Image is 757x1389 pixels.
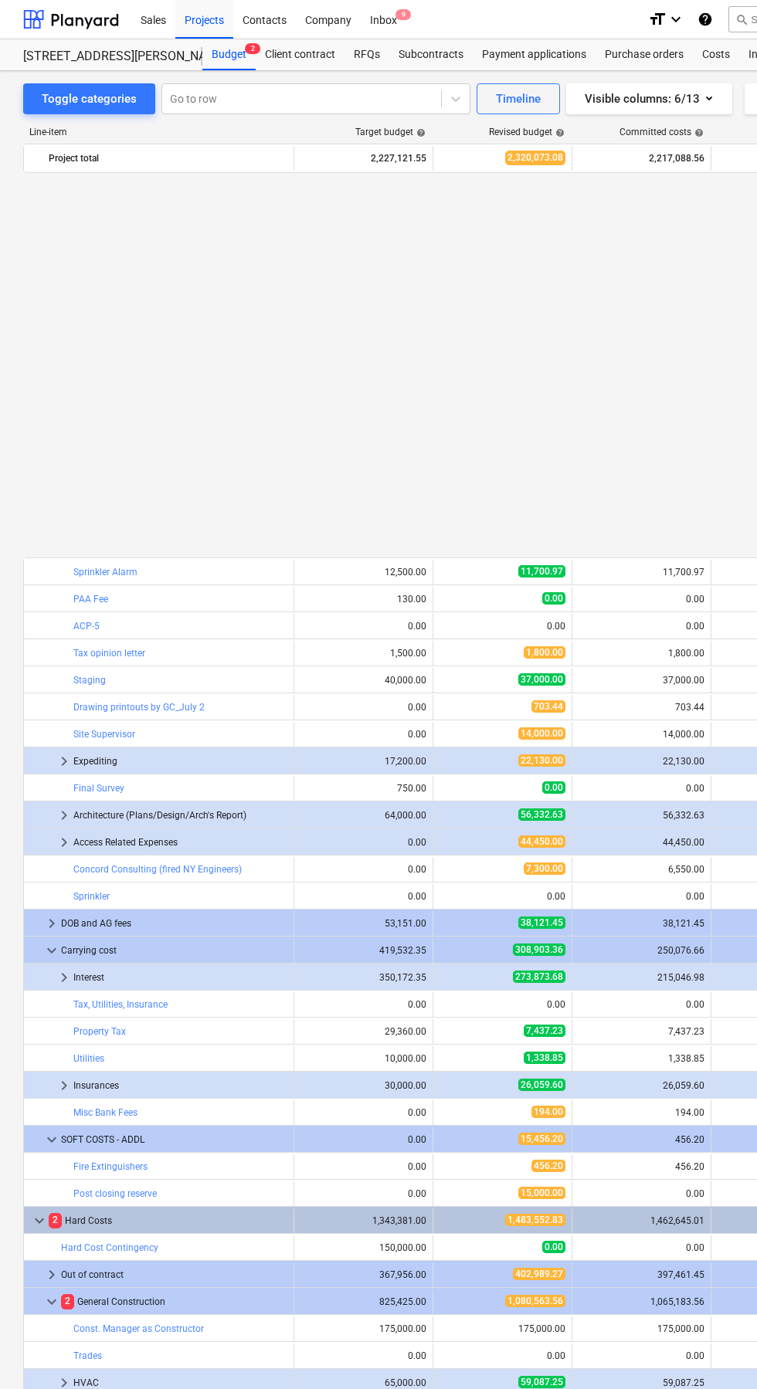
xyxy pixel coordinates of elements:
[300,621,426,632] div: 0.00
[531,1106,565,1118] span: 194.00
[579,146,704,171] div: 2,217,088.56
[61,938,287,963] div: Carrying cost
[579,1377,704,1388] div: 59,087.25
[477,83,560,114] button: Timeline
[579,1026,704,1037] div: 7,437.23
[300,918,426,929] div: 53,151.00
[667,10,685,29] i: keyboard_arrow_down
[300,891,426,902] div: 0.00
[489,127,565,137] div: Revised budget
[73,1161,148,1172] a: Fire Extinguishers
[61,1294,74,1309] span: 2
[300,1161,426,1172] div: 0.00
[73,1026,126,1037] a: Property Tax
[693,39,739,70] div: Costs
[42,941,61,960] span: keyboard_arrow_down
[579,999,704,1010] div: 0.00
[73,999,168,1010] a: Tax, Utilities, Insurance
[55,833,73,852] span: keyboard_arrow_right
[579,621,704,632] div: 0.00
[579,648,704,659] div: 1,800.00
[518,808,565,821] span: 56,332.63
[579,1161,704,1172] div: 456.20
[300,729,426,740] div: 0.00
[473,39,596,70] div: Payment applications
[300,146,426,171] div: 2,227,121.55
[202,39,256,70] a: Budget2
[300,1242,426,1253] div: 150,000.00
[524,862,565,875] span: 7,300.00
[518,727,565,740] span: 14,000.00
[579,1107,704,1118] div: 194.00
[300,756,426,767] div: 17,200.00
[55,968,73,987] span: keyboard_arrow_right
[395,9,411,20] span: 9
[55,1076,73,1095] span: keyboard_arrow_right
[42,914,61,933] span: keyboard_arrow_right
[505,1295,565,1307] span: 1,080,563.56
[23,83,155,114] button: Toggle categories
[42,89,137,109] div: Toggle categories
[518,1376,565,1388] span: 59,087.25
[518,1133,565,1145] span: 15,456.20
[300,999,426,1010] div: 0.00
[579,945,704,956] div: 250,076.66
[579,729,704,740] div: 14,000.00
[73,864,242,875] a: Concord Consulting (fired NY Engineers)
[579,972,704,983] div: 215,046.98
[513,944,565,956] span: 308,903.36
[531,700,565,713] span: 703.44
[389,39,473,70] a: Subcontracts
[542,592,565,605] span: 0.00
[579,1053,704,1064] div: 1,338.85
[524,1025,565,1037] span: 7,437.23
[579,810,704,821] div: 56,332.63
[300,594,426,605] div: 130.00
[542,781,565,794] span: 0.00
[513,1268,565,1280] span: 402,989.27
[585,89,714,109] div: Visible columns : 6/13
[73,567,137,578] a: Sprinkler Alarm
[345,39,389,70] a: RFQs
[440,621,565,632] div: 0.00
[440,1323,565,1334] div: 175,000.00
[579,567,704,578] div: 11,700.97
[648,10,667,29] i: format_size
[579,864,704,875] div: 6,550.00
[596,39,693,70] div: Purchase orders
[505,1214,565,1226] span: 1,483,552.83
[61,1242,158,1253] a: Hard Cost Contingency
[61,1262,287,1287] div: Out of contract
[518,673,565,686] span: 37,000.00
[413,128,426,137] span: help
[55,806,73,825] span: keyboard_arrow_right
[566,83,732,114] button: Visible columns:6/13
[524,646,565,659] span: 1,800.00
[518,835,565,848] span: 44,450.00
[300,1350,426,1361] div: 0.00
[73,1323,204,1334] a: Const. Manager as Constructor
[23,127,294,137] div: Line-item
[620,127,704,137] div: Committed costs
[73,803,287,828] div: Architecture (Plans/Design/Arch's Report)
[300,1107,426,1118] div: 0.00
[579,783,704,794] div: 0.00
[73,783,124,794] a: Final Survey
[73,621,100,632] a: ACP-5
[579,594,704,605] div: 0.00
[42,1292,61,1311] span: keyboard_arrow_down
[300,837,426,848] div: 0.00
[300,1188,426,1199] div: 0.00
[680,1315,757,1389] div: Chat Widget
[579,1134,704,1145] div: 456.20
[496,89,541,109] div: Timeline
[73,1188,157,1199] a: Post closing reserve
[300,1269,426,1280] div: 367,956.00
[73,830,287,855] div: Access Related Expenses
[300,567,426,578] div: 12,500.00
[552,128,565,137] span: help
[73,648,145,659] a: Tax opinion letter
[579,756,704,767] div: 22,130.00
[440,891,565,902] div: 0.00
